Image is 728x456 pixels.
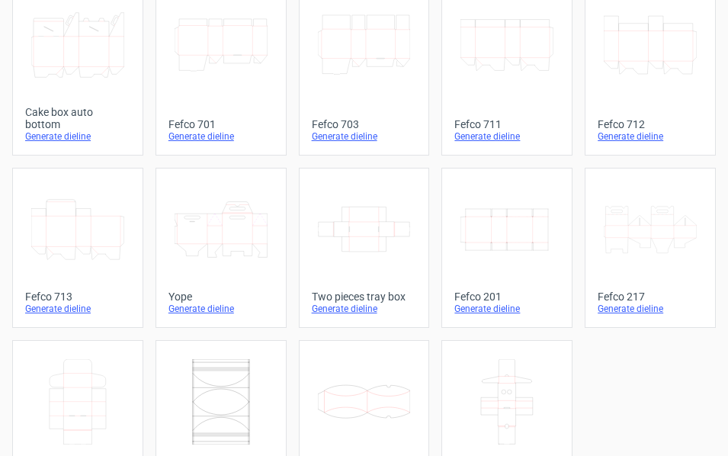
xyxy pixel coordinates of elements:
div: Generate dieline [25,303,130,315]
div: Cake box auto bottom [25,106,130,130]
div: Yope [168,291,274,303]
a: Fefco 713Generate dieline [12,168,143,328]
div: Fefco 713 [25,291,130,303]
div: Fefco 711 [454,118,560,130]
div: Generate dieline [312,130,417,143]
a: YopeGenerate dieline [156,168,287,328]
div: Fefco 201 [454,291,560,303]
div: Two pieces tray box [312,291,417,303]
a: Two pieces tray boxGenerate dieline [299,168,430,328]
a: Fefco 201Generate dieline [441,168,572,328]
a: Fefco 217Generate dieline [585,168,716,328]
div: Generate dieline [454,303,560,315]
div: Generate dieline [598,130,703,143]
div: Fefco 712 [598,118,703,130]
div: Generate dieline [168,130,274,143]
div: Generate dieline [25,130,130,143]
div: Generate dieline [312,303,417,315]
div: Generate dieline [168,303,274,315]
div: Fefco 703 [312,118,417,130]
div: Fefco 701 [168,118,274,130]
div: Generate dieline [454,130,560,143]
div: Fefco 217 [598,291,703,303]
div: Generate dieline [598,303,703,315]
